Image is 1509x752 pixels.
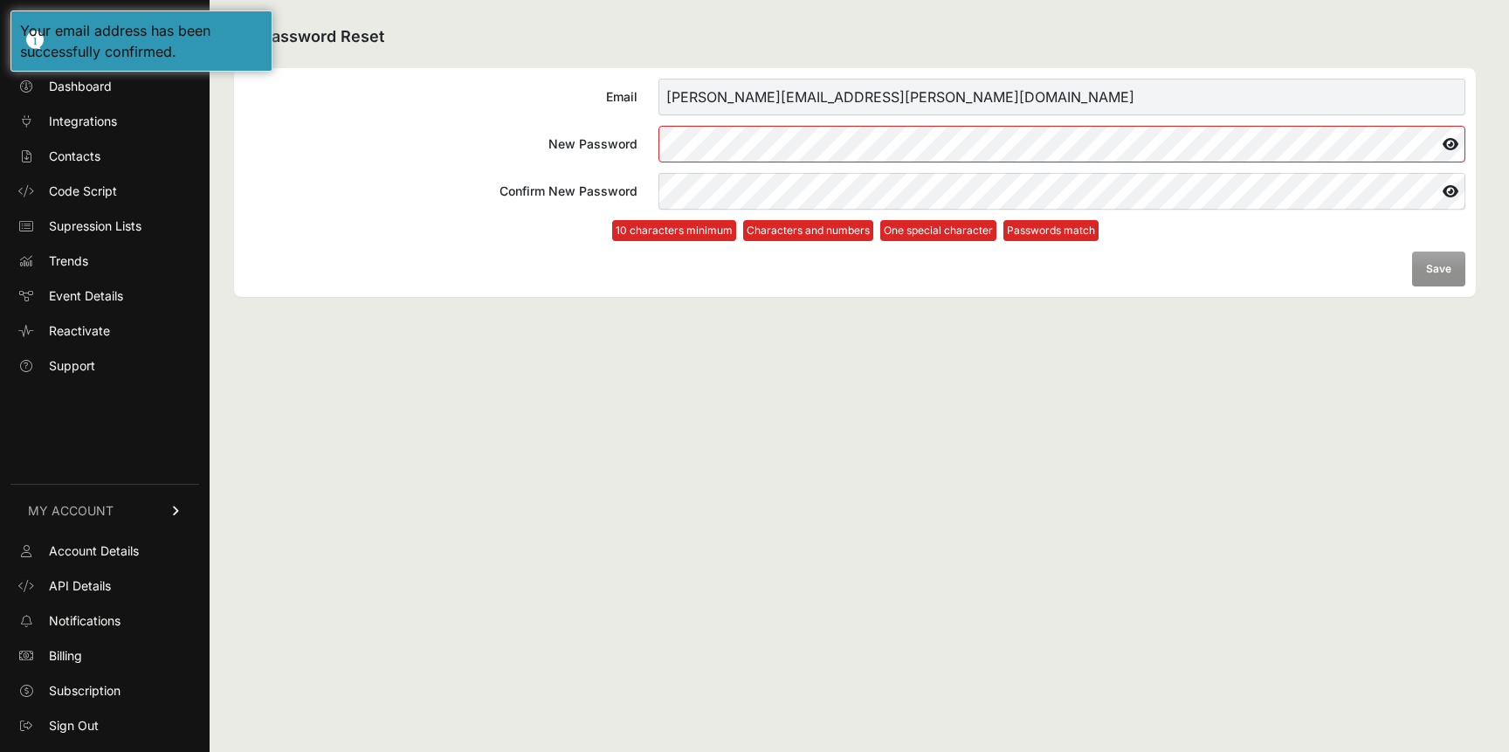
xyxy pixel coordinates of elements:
li: 10 characters minimum [612,220,736,241]
input: New Password [658,126,1465,162]
a: Dashboard [10,72,199,100]
div: Your email address has been successfully confirmed. [20,20,263,62]
a: MY ACCOUNT [10,484,199,537]
a: API Details [10,572,199,600]
span: Support [49,357,95,375]
span: Trends [49,252,88,270]
a: Trends [10,247,199,275]
a: Event Details [10,282,199,310]
span: Reactivate [49,322,110,340]
span: Account Details [49,542,139,560]
span: Supression Lists [49,217,141,235]
span: API Details [49,577,111,595]
span: Code Script [49,183,117,200]
li: Characters and numbers [743,220,873,241]
a: Code Script [10,177,199,205]
a: Integrations [10,107,199,135]
span: Notifications [49,612,121,630]
h2: Password Reset [234,24,1476,51]
div: Email [245,88,637,106]
div: Confirm New Password [245,183,637,200]
input: Confirm New Password [658,173,1465,210]
span: Dashboard [49,78,112,95]
a: Notifications [10,607,199,635]
li: Passwords match [1003,220,1099,241]
span: Integrations [49,113,117,130]
span: Subscription [49,682,121,700]
a: Account Details [10,537,199,565]
span: MY ACCOUNT [28,502,114,520]
a: Sign Out [10,712,199,740]
a: Support [10,352,199,380]
a: Subscription [10,677,199,705]
a: Reactivate [10,317,199,345]
span: Event Details [49,287,123,305]
span: Billing [49,647,82,665]
li: One special character [880,220,996,241]
span: Contacts [49,148,100,165]
a: Billing [10,642,199,670]
a: Supression Lists [10,212,199,240]
a: Contacts [10,142,199,170]
div: New Password [245,135,637,153]
span: Sign Out [49,717,99,735]
input: Email [658,79,1465,115]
